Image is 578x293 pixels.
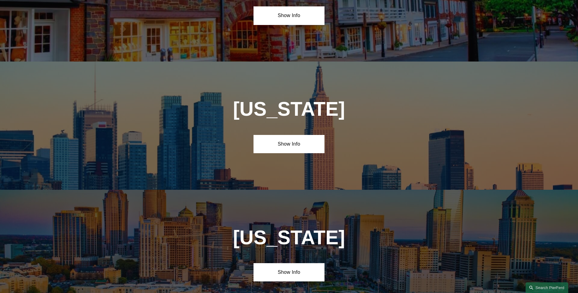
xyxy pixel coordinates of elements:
a: Show Info [254,135,324,153]
a: Show Info [254,6,324,25]
a: Show Info [254,263,324,281]
a: Search this site [526,282,568,293]
h1: [US_STATE] [200,227,378,249]
h1: [US_STATE] [200,98,378,120]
